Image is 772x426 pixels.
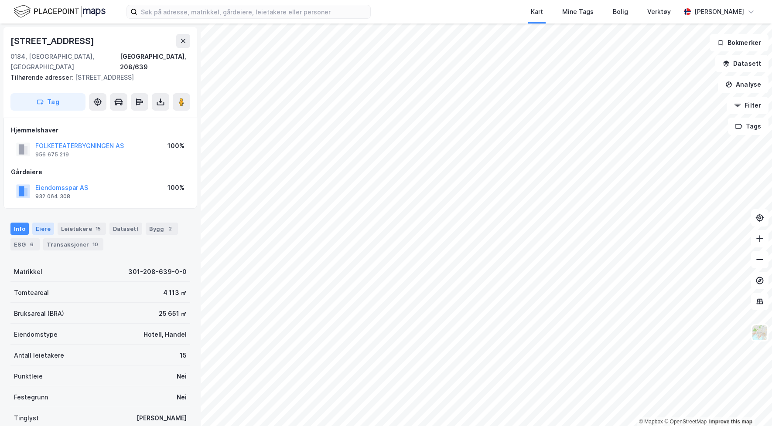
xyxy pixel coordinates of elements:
div: Nei [177,371,187,382]
div: 301-208-639-0-0 [128,267,187,277]
div: Datasett [109,223,142,235]
div: [PERSON_NAME] [137,413,187,423]
img: logo.f888ab2527a4732fd821a326f86c7f29.svg [14,4,106,19]
div: Transaksjoner [43,238,103,250]
button: Bokmerker [710,34,769,51]
iframe: Chat Widget [728,384,772,426]
div: Bolig [613,7,628,17]
button: Filter [727,97,769,114]
div: Verktøy [647,7,671,17]
div: Nei [177,392,187,402]
div: Kart [531,7,543,17]
button: Datasett [715,55,769,72]
div: 932 064 308 [35,193,70,200]
div: Hotell, Handel [143,329,187,340]
div: Eiendomstype [14,329,58,340]
button: Analyse [718,76,769,93]
div: Tomteareal [14,287,49,298]
span: Tilhørende adresser: [10,74,75,81]
div: Matrikkel [14,267,42,277]
div: Eiere [32,223,54,235]
div: Leietakere [58,223,106,235]
img: Z [752,325,768,341]
div: Festegrunn [14,392,48,402]
div: 100% [167,183,184,193]
div: 6 [27,240,36,249]
div: Bygg [146,223,178,235]
button: Tags [728,118,769,135]
div: 0184, [GEOGRAPHIC_DATA], [GEOGRAPHIC_DATA] [10,51,120,72]
a: Mapbox [639,419,663,425]
div: 100% [167,141,184,151]
a: OpenStreetMap [664,419,707,425]
input: Søk på adresse, matrikkel, gårdeiere, leietakere eller personer [137,5,370,18]
div: [STREET_ADDRESS] [10,34,96,48]
div: Kontrollprogram for chat [728,384,772,426]
a: Improve this map [709,419,752,425]
div: 956 675 219 [35,151,69,158]
div: Gårdeiere [11,167,190,177]
div: 15 [94,224,102,233]
div: [STREET_ADDRESS] [10,72,183,83]
div: 2 [166,224,174,233]
div: Bruksareal (BRA) [14,308,64,319]
div: 15 [180,350,187,361]
div: 25 651 ㎡ [159,308,187,319]
div: Hjemmelshaver [11,125,190,135]
div: Info [10,223,29,235]
div: ESG [10,238,40,250]
div: Tinglyst [14,413,39,423]
div: Punktleie [14,371,43,382]
div: Antall leietakere [14,350,64,361]
button: Tag [10,93,85,111]
div: Mine Tags [562,7,594,17]
div: [GEOGRAPHIC_DATA], 208/639 [120,51,190,72]
div: 10 [91,240,100,249]
div: 4 113 ㎡ [163,287,187,298]
div: [PERSON_NAME] [694,7,744,17]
